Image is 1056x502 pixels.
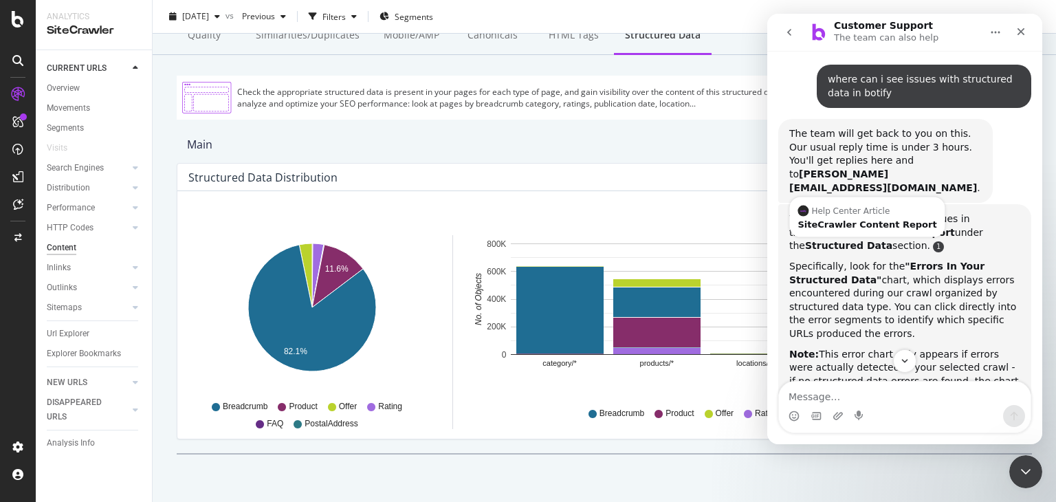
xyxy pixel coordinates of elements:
[452,17,533,55] div: Canonicals
[33,195,38,200] img: App Logo
[470,235,1010,395] svg: A chart.
[237,86,1020,109] div: Check the appropriate structured data is present in your pages for each type of page, and gain vi...
[542,359,577,367] text: category/*
[305,418,357,430] span: PostalAddress
[30,206,169,215] div: SiteCrawler Content Report
[47,395,129,424] a: DISAPPEARED URLS
[47,81,142,96] a: Overview
[665,408,694,419] span: Product
[65,397,76,408] button: Upload attachment
[47,301,129,315] a: Sitemaps
[47,61,107,76] div: CURRENT URLS
[47,436,142,450] a: Analysis Info
[303,6,362,28] button: Filters
[236,6,291,28] button: Previous
[21,397,32,408] button: Emoji picker
[47,347,142,361] a: Explorer Bookmarks
[716,408,734,419] span: Offer
[378,401,402,413] span: Rating
[47,23,141,39] div: SiteCrawler
[47,241,76,255] div: Content
[1009,455,1042,488] iframe: Intercom live chat
[47,347,121,361] div: Explorer Bookmarks
[225,9,236,21] span: vs
[614,17,712,55] div: Structured Data
[533,17,614,55] div: HTML Tags
[43,397,54,408] button: Gif picker
[47,141,81,155] a: Visits
[487,323,506,332] text: 200K
[322,10,346,22] div: Filters
[47,81,80,96] div: Overview
[474,273,483,325] text: No. of Objects
[47,221,129,235] a: HTTP Codes
[22,246,253,327] div: Specifically, look for the chart, which displays errors encountered during our crawl organized by...
[38,213,188,224] b: SiteCrawler Content Report
[339,401,357,413] span: Offer
[289,401,317,413] span: Product
[395,10,433,22] span: Segments
[47,281,77,295] div: Outlinks
[38,226,125,237] b: Structured Data
[11,190,264,458] div: Customer Support says…
[267,418,283,430] span: FAQ
[47,201,129,215] a: Performance
[47,261,129,275] a: Inlinks
[12,368,263,391] textarea: Message…
[47,241,142,255] a: Content
[47,181,90,195] div: Distribution
[374,6,439,28] button: Segments
[47,161,129,175] a: Search Engines
[767,14,1042,444] iframe: Intercom live chat
[736,359,771,367] text: locations/*
[47,121,142,135] a: Segments
[182,10,209,22] span: 2025 Sep. 18th
[371,17,452,55] div: Mobile/AMP
[182,81,232,114] img: Structured Data
[47,375,129,390] a: NEW URLS
[599,408,644,419] span: Breadcrumb
[47,327,89,341] div: Url Explorer
[187,137,212,153] div: Main
[502,350,507,360] text: 0
[47,261,71,275] div: Inlinks
[22,334,253,388] div: This error chart only appears if errors were actually detected in your selected crawl - if no str...
[223,401,267,413] span: Breadcrumb
[188,171,338,184] div: Structured Data Distribution
[487,294,506,304] text: 400K
[30,192,169,203] div: Help Center Article
[47,436,95,450] div: Analysis Info
[47,327,142,341] a: Url Explorer
[11,190,264,457] div: You can find structured data issues in theSiteCrawler Content Reportunder theStructured Datasecti...
[325,264,349,274] text: 11.6%
[47,101,90,116] div: Movements
[236,10,275,22] span: Previous
[47,375,87,390] div: NEW URLS
[166,228,177,239] a: Source reference 9276128:
[192,235,432,395] div: A chart.
[245,17,371,55] div: Similarities/Duplicates
[126,336,149,359] button: Scroll to bottom
[755,408,779,419] span: Rating
[487,239,506,249] text: 800K
[487,267,506,276] text: 600K
[47,301,82,315] div: Sitemaps
[47,141,67,155] div: Visits
[47,101,142,116] a: Movements
[47,221,93,235] div: HTTP Codes
[22,335,52,346] b: Note:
